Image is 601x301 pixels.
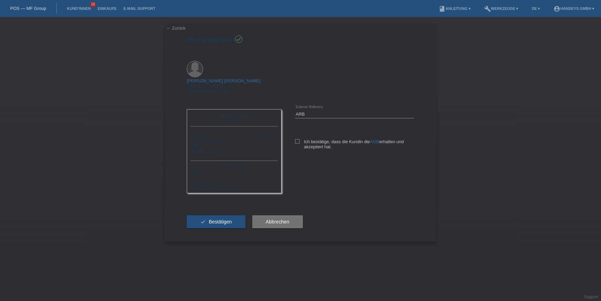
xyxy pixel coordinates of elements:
i: build [484,5,491,12]
i: check [236,36,242,42]
div: Handeys GmbH [192,113,276,118]
div: CHF 3'455.00 [251,133,278,138]
div: [DATE] POSP00028195 Ecuador Flug [190,133,222,154]
div: Merchant-ID: 7545 Card-Number: [CREDIT_CARD_NUMBER] [190,168,278,189]
div: [STREET_ADDRESS] [GEOGRAPHIC_DATA] [187,78,260,94]
div: [DATE] 15:53 [190,161,278,168]
a: account_circleHandeys GmbH ▾ [550,6,598,11]
a: Support [584,295,598,299]
label: Ich bestätige, dass die Kundin die erhalten und akzeptiert hat. [295,139,414,149]
i: book [439,5,445,12]
h1: Abschliessen [187,35,414,44]
button: Abbrechen [252,215,303,228]
a: Einkäufe [94,6,120,11]
a: ← Zurück [166,26,185,31]
a: bookAnleitung ▾ [435,6,474,11]
button: check Bestätigen [187,215,245,228]
a: E-Mail Support [120,6,159,11]
a: [PERSON_NAME] [PERSON_NAME] [187,78,260,83]
span: Bestätigen [209,219,232,224]
a: Kund*innen [63,6,94,11]
i: account_circle [553,5,560,12]
span: ARB [190,144,200,149]
div: Baden [192,118,276,123]
span: Abbrechen [266,219,289,224]
a: POS — MF Group [10,6,46,11]
a: DE ▾ [528,6,543,11]
span: 16 [90,2,96,7]
a: buildWerkzeuge ▾ [481,6,522,11]
i: check [200,219,206,224]
a: AGB [370,139,379,144]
